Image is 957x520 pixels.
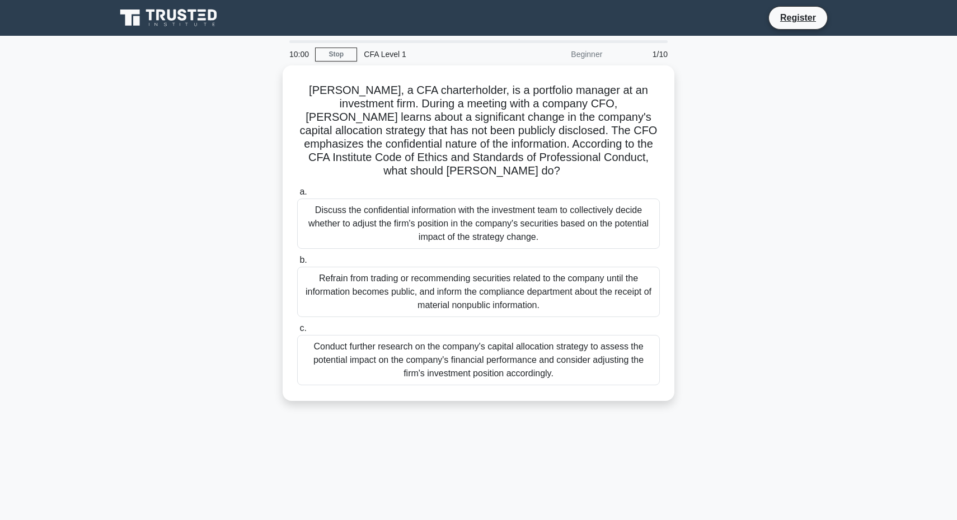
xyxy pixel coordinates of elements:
[773,11,823,25] a: Register
[297,335,660,385] div: Conduct further research on the company's capital allocation strategy to assess the potential imp...
[299,255,307,264] span: b.
[511,43,609,65] div: Beginner
[283,43,315,65] div: 10:00
[297,267,660,317] div: Refrain from trading or recommending securities related to the company until the information beco...
[297,198,660,249] div: Discuss the confidential information with the investment team to collectively decide whether to a...
[609,43,674,65] div: 1/10
[299,187,307,196] span: a.
[299,323,306,333] span: c.
[357,43,511,65] div: CFA Level 1
[315,48,357,62] a: Stop
[296,83,661,178] h5: [PERSON_NAME], a CFA charterholder, is a portfolio manager at an investment firm. During a meetin...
